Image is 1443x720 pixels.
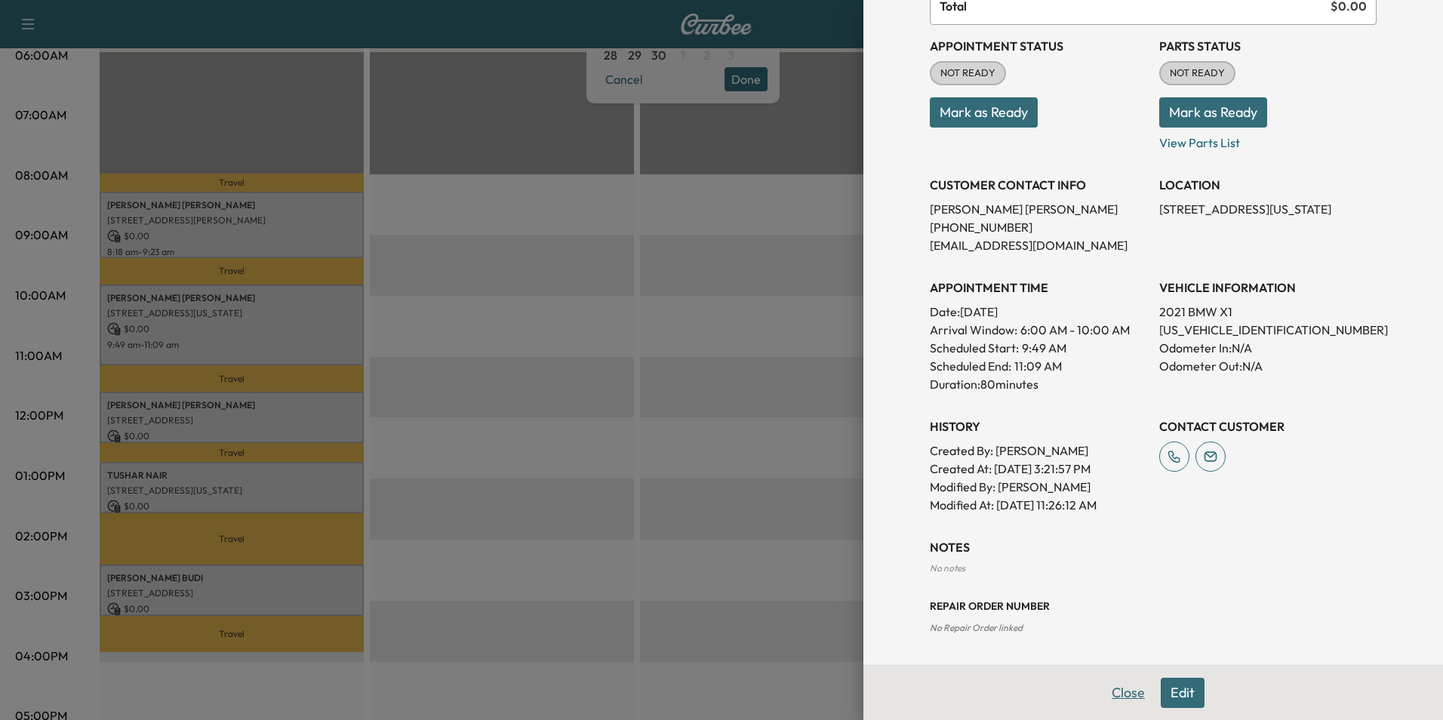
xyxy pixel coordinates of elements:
p: Scheduled Start: [930,339,1019,357]
p: Duration: 80 minutes [930,375,1147,393]
p: Odometer In: N/A [1159,339,1377,357]
h3: VEHICLE INFORMATION [1159,278,1377,297]
button: Mark as Ready [930,97,1038,128]
span: NOT READY [931,66,1005,81]
p: [PERSON_NAME] [PERSON_NAME] [930,200,1147,218]
span: No Repair Order linked [930,622,1023,633]
span: NOT READY [1161,66,1234,81]
h3: LOCATION [1159,176,1377,194]
button: Close [1102,678,1155,708]
p: Modified At : [DATE] 11:26:12 AM [930,496,1147,514]
p: 9:49 AM [1022,339,1066,357]
p: 11:09 AM [1014,357,1062,375]
h3: History [930,417,1147,435]
button: Mark as Ready [1159,97,1267,128]
p: [PHONE_NUMBER] [930,218,1147,236]
h3: Repair Order number [930,598,1377,614]
h3: NOTES [930,538,1377,556]
p: [STREET_ADDRESS][US_STATE] [1159,200,1377,218]
p: [EMAIL_ADDRESS][DOMAIN_NAME] [930,236,1147,254]
p: Scheduled End: [930,357,1011,375]
h3: CONTACT CUSTOMER [1159,417,1377,435]
p: 2021 BMW X1 [1159,303,1377,321]
div: No notes [930,562,1377,574]
h3: APPOINTMENT TIME [930,278,1147,297]
p: Arrival Window: [930,321,1147,339]
p: Date: [DATE] [930,303,1147,321]
button: Edit [1161,678,1205,708]
p: [US_VEHICLE_IDENTIFICATION_NUMBER] [1159,321,1377,339]
p: Modified By : [PERSON_NAME] [930,478,1147,496]
p: Created By : [PERSON_NAME] [930,442,1147,460]
h3: CUSTOMER CONTACT INFO [930,176,1147,194]
h3: Parts Status [1159,37,1377,55]
p: View Parts List [1159,128,1377,152]
p: Created At : [DATE] 3:21:57 PM [930,460,1147,478]
p: Odometer Out: N/A [1159,357,1377,375]
h3: Appointment Status [930,37,1147,55]
span: 6:00 AM - 10:00 AM [1020,321,1130,339]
